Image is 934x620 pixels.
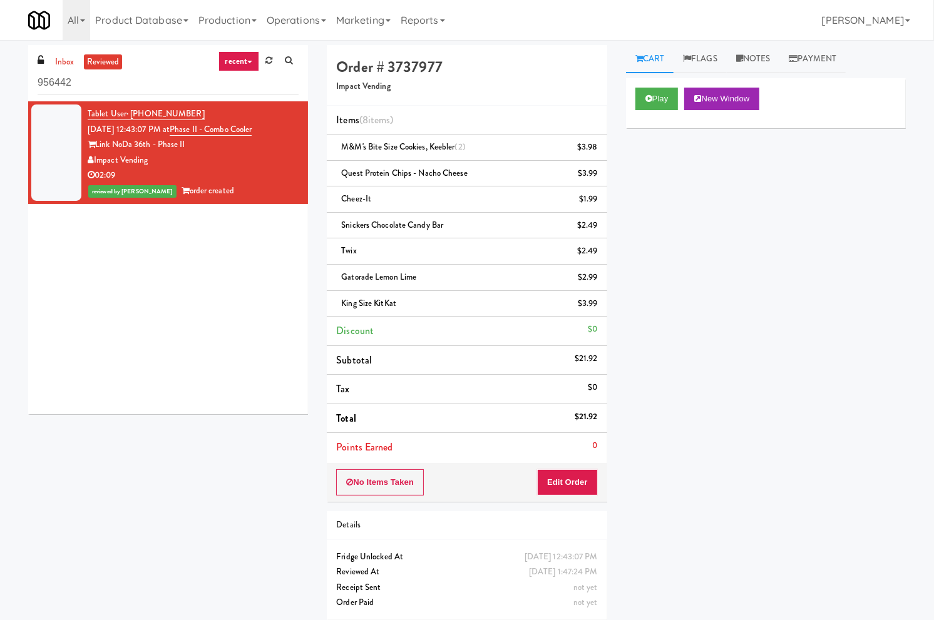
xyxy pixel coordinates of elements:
button: Play [635,88,679,110]
div: Fridge Unlocked At [336,549,597,565]
div: $21.92 [575,351,598,367]
a: Phase II - Combo Cooler [170,123,252,136]
input: Search vision orders [38,71,299,94]
div: $1.99 [579,191,598,207]
span: Tax [336,382,349,396]
div: Impact Vending [88,153,299,168]
a: reviewed [84,54,123,70]
div: $2.49 [577,243,598,259]
span: Items [336,113,393,127]
span: not yet [573,581,598,593]
span: Twix [341,245,356,257]
span: reviewed by [PERSON_NAME] [88,185,177,198]
div: $21.92 [575,409,598,425]
span: Subtotal [336,353,372,367]
a: recent [218,51,260,71]
span: [DATE] 12:43:07 PM at [88,123,170,135]
span: not yet [573,596,598,608]
a: Notes [727,45,780,73]
div: Reviewed At [336,564,597,580]
div: $2.49 [577,218,598,233]
a: inbox [52,54,78,70]
span: Discount [336,323,374,338]
div: Order Paid [336,595,597,611]
img: Micromart [28,9,50,31]
span: Gatorade Lemon Lime [341,271,416,283]
span: Points Earned [336,440,393,454]
span: Total [336,411,356,425]
div: $0 [588,380,597,395]
div: $0 [588,322,597,337]
a: Payment [779,45,846,73]
div: $3.98 [577,140,598,155]
span: (8 ) [359,113,394,127]
span: Snickers Chocolate Candy Bar [341,219,443,231]
button: No Items Taken [336,469,424,495]
button: New Window [684,88,759,110]
a: Tablet User· [PHONE_NUMBER] [88,108,205,120]
span: (2) [455,141,466,153]
div: Link NoDa 36th - Phase II [88,137,299,153]
div: Details [336,517,597,533]
div: [DATE] 12:43:07 PM [525,549,598,565]
h4: Order # 3737977 [336,59,597,75]
span: · [PHONE_NUMBER] [126,108,205,119]
div: [DATE] 1:47:24 PM [529,564,598,580]
div: $3.99 [578,296,598,312]
div: $3.99 [578,166,598,181]
h5: Impact Vending [336,82,597,91]
button: Edit Order [537,469,598,495]
a: Flags [674,45,727,73]
span: M&M's Bite Size Cookies, Keebler [341,141,466,153]
ng-pluralize: items [368,113,391,127]
a: Cart [626,45,674,73]
div: 02:09 [88,168,299,183]
span: King Size KitKat [341,297,396,309]
span: order created [182,185,234,196]
li: Tablet User· [PHONE_NUMBER][DATE] 12:43:07 PM atPhase II - Combo CoolerLink NoDa 36th - Phase III... [28,101,308,204]
div: Receipt Sent [336,580,597,596]
span: Cheez-It [341,193,371,205]
span: Quest Protein Chips - Nacho Cheese [341,167,467,179]
div: 0 [593,438,598,454]
div: $2.99 [578,270,598,285]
